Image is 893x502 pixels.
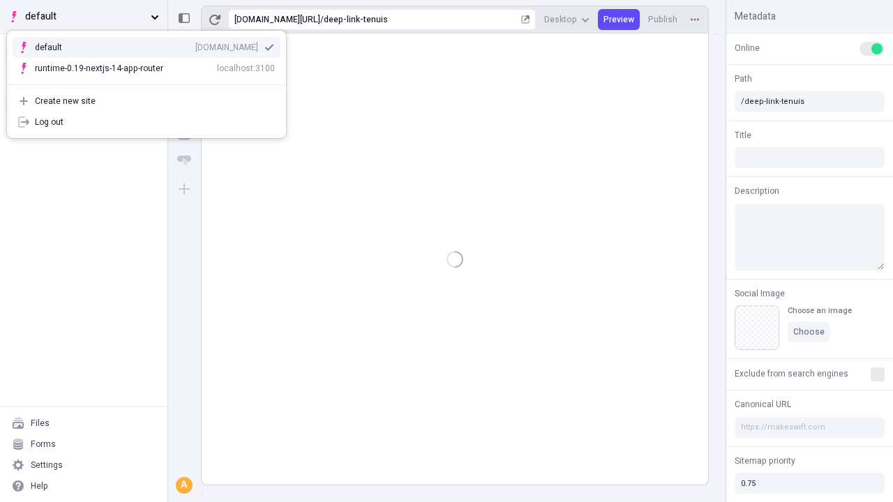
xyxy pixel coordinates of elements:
[648,14,677,25] span: Publish
[544,14,577,25] span: Desktop
[195,42,258,53] div: [DOMAIN_NAME]
[7,31,286,84] div: Suggestions
[735,185,779,197] span: Description
[735,73,752,85] span: Path
[31,439,56,450] div: Forms
[320,14,324,25] div: /
[598,9,640,30] button: Preview
[539,9,595,30] button: Desktop
[735,455,795,467] span: Sitemap priority
[177,478,191,492] div: A
[735,287,785,300] span: Social Image
[735,398,791,411] span: Canonical URL
[793,326,825,337] span: Choose
[735,129,751,142] span: Title
[31,418,50,429] div: Files
[788,305,852,316] div: Choose an image
[735,367,848,380] span: Exclude from search engines
[324,14,518,25] div: deep-link-tenuis
[217,63,275,74] div: localhost:3100
[234,14,320,25] div: [URL][DOMAIN_NAME]
[735,417,885,438] input: https://makeswift.com
[603,14,634,25] span: Preview
[35,42,84,53] div: default
[172,149,197,174] button: Button
[35,63,163,74] div: runtime-0.19-nextjs-14-app-router
[788,321,830,342] button: Choose
[31,480,48,492] div: Help
[25,9,145,24] span: default
[643,9,683,30] button: Publish
[735,42,760,54] span: Online
[31,459,63,471] div: Settings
